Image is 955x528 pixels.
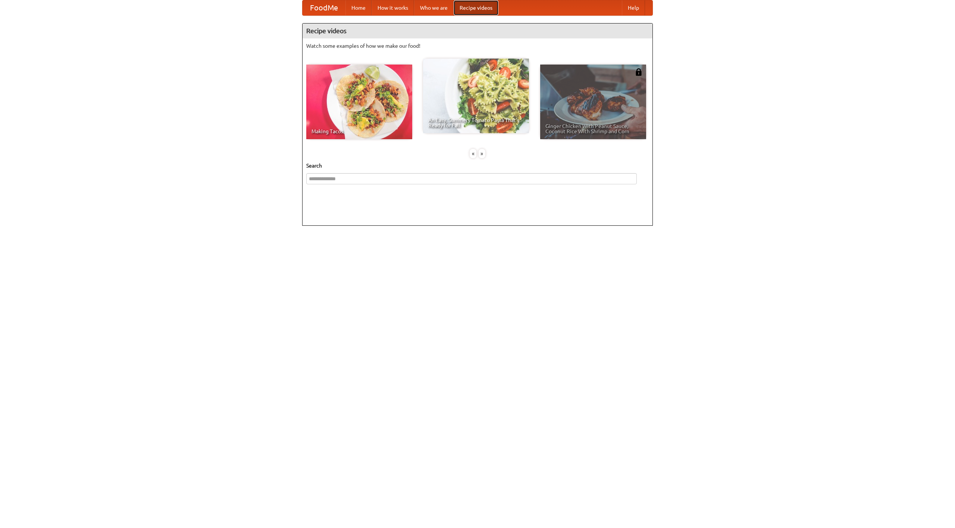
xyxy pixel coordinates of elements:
span: An Easy, Summery Tomato Pasta That's Ready for Fall [428,118,524,128]
a: An Easy, Summery Tomato Pasta That's Ready for Fall [423,59,529,133]
a: Recipe videos [454,0,498,15]
div: » [479,149,485,158]
div: « [470,149,476,158]
p: Watch some examples of how we make our food! [306,42,649,50]
a: Who we are [414,0,454,15]
a: Making Tacos [306,65,412,139]
a: How it works [372,0,414,15]
h4: Recipe videos [303,24,652,38]
img: 483408.png [635,68,642,76]
a: Help [622,0,645,15]
h5: Search [306,162,649,169]
a: Home [345,0,372,15]
span: Making Tacos [311,129,407,134]
a: FoodMe [303,0,345,15]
